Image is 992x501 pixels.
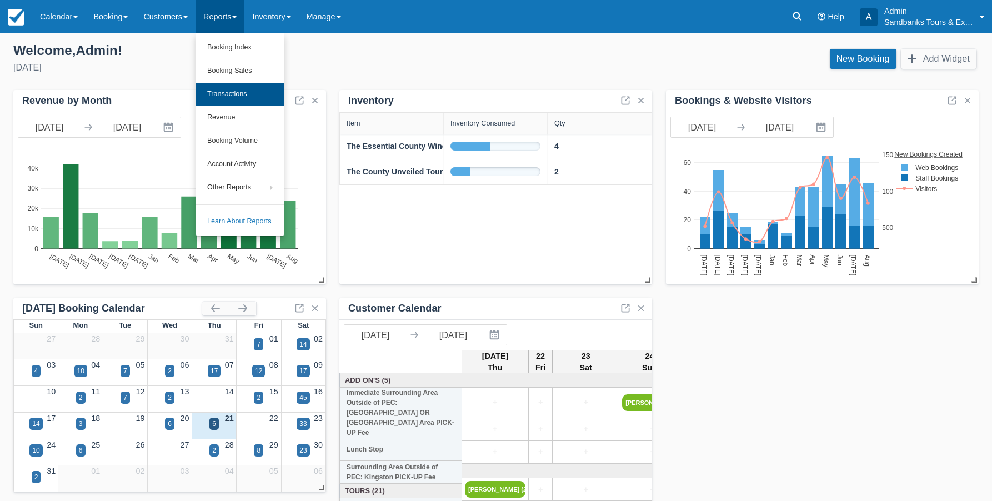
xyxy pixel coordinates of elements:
[18,117,81,137] input: Start Date
[181,467,189,475] a: 03
[225,334,234,343] a: 31
[811,117,833,137] button: Interact with the calendar and add the check-in date for your trip.
[136,334,144,343] a: 29
[532,423,549,435] a: +
[298,321,309,329] span: Sat
[314,467,323,475] a: 06
[73,321,88,329] span: Mon
[257,393,260,403] div: 2
[136,467,144,475] a: 02
[196,210,284,233] a: Learn About Reports
[47,440,56,449] a: 24
[181,360,189,369] a: 06
[532,484,549,496] a: +
[77,366,84,376] div: 10
[671,117,733,137] input: Start Date
[181,440,189,449] a: 27
[340,388,462,438] th: Immediate Surrounding Area Outside of PEC: [GEOGRAPHIC_DATA] OR [GEOGRAPHIC_DATA] Area PICK-UP Fee
[884,17,973,28] p: Sandbanks Tours & Experiences
[818,13,825,21] i: Help
[450,119,515,127] div: Inventory Consumed
[343,485,459,496] a: Tours (21)
[168,419,172,429] div: 6
[212,419,216,429] div: 6
[622,446,683,458] a: +
[340,438,462,461] th: Lunch Stop
[225,387,234,396] a: 14
[532,446,549,458] a: +
[619,350,680,374] th: 24 Sun
[299,339,307,349] div: 14
[119,321,131,329] span: Tue
[348,94,394,107] div: Inventory
[269,360,278,369] a: 08
[901,49,976,69] button: Add Widget
[196,106,284,129] a: Revenue
[79,419,83,429] div: 3
[32,419,39,429] div: 14
[299,393,307,403] div: 45
[314,414,323,423] a: 23
[168,366,172,376] div: 2
[343,375,459,385] a: Add On's (5)
[168,393,172,403] div: 2
[465,423,525,435] a: +
[269,467,278,475] a: 05
[22,94,112,107] div: Revenue by Month
[47,360,56,369] a: 03
[347,141,465,152] a: The Essential County Wine Tour
[96,117,158,137] input: End Date
[554,166,559,178] a: 2
[884,6,973,17] p: Admin
[314,440,323,449] a: 30
[269,387,278,396] a: 15
[91,334,100,343] a: 28
[555,484,616,496] a: +
[225,360,234,369] a: 07
[314,387,323,396] a: 16
[347,167,443,176] strong: The County Unveiled Tour
[79,445,83,455] div: 6
[622,484,683,496] a: +
[91,387,100,396] a: 11
[225,440,234,449] a: 28
[254,321,264,329] span: Fri
[347,119,360,127] div: Item
[196,33,284,237] ul: Reports
[314,360,323,369] a: 09
[462,350,529,374] th: [DATE] Thu
[136,440,144,449] a: 26
[181,414,189,423] a: 20
[465,446,525,458] a: +
[91,414,100,423] a: 18
[162,321,177,329] span: Wed
[532,397,549,409] a: +
[79,393,83,403] div: 2
[860,8,878,26] div: A
[465,397,525,409] a: +
[344,325,407,345] input: Start Date
[529,350,553,374] th: 22 Fri
[348,302,442,315] div: Customer Calendar
[749,117,811,137] input: End Date
[269,440,278,449] a: 29
[299,419,307,429] div: 33
[555,446,616,458] a: +
[196,153,284,176] a: Account Activity
[269,334,278,343] a: 01
[212,445,216,455] div: 2
[181,334,189,343] a: 30
[895,150,963,158] text: New Bookings Created
[47,467,56,475] a: 31
[347,166,443,178] a: The County Unveiled Tour
[22,302,202,315] div: [DATE] Booking Calendar
[314,334,323,343] a: 02
[255,366,262,376] div: 12
[422,325,484,345] input: End Date
[675,94,812,107] div: Bookings & Website Visitors
[47,387,56,396] a: 10
[554,119,565,127] div: Qty
[91,467,100,475] a: 01
[225,467,234,475] a: 04
[269,414,278,423] a: 22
